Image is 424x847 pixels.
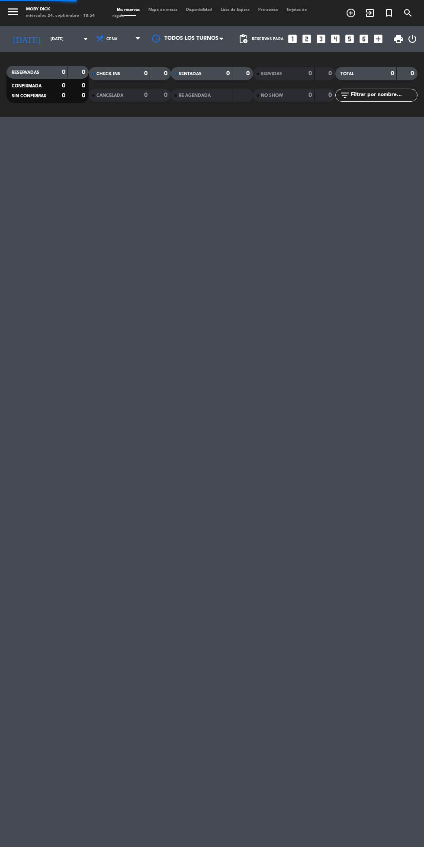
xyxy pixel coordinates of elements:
[216,8,254,12] span: Lista de Espera
[96,93,123,98] span: CANCELADA
[12,94,46,98] span: SIN CONFIRMAR
[226,71,230,77] strong: 0
[365,8,375,18] i: exit_to_app
[301,33,312,45] i: looks_two
[344,33,355,45] i: looks_5
[80,34,91,44] i: arrow_drop_down
[96,72,120,76] span: CHECK INS
[6,5,19,18] i: menu
[308,71,312,77] strong: 0
[144,8,182,12] span: Mapa de mesas
[330,33,341,45] i: looks_4
[407,26,418,52] div: LOG OUT
[403,8,413,18] i: search
[26,13,95,19] div: miércoles 24. septiembre - 18:54
[246,71,251,77] strong: 0
[112,8,144,12] span: Mis reservas
[340,72,354,76] span: TOTAL
[315,33,327,45] i: looks_3
[252,37,284,42] span: Reservas para
[358,33,369,45] i: looks_6
[62,83,65,89] strong: 0
[407,34,418,44] i: power_settings_new
[350,90,417,100] input: Filtrar por nombre...
[411,71,416,77] strong: 0
[82,83,87,89] strong: 0
[238,34,248,44] span: pending_actions
[12,71,39,75] span: RESERVADAS
[144,71,148,77] strong: 0
[384,8,394,18] i: turned_in_not
[346,8,356,18] i: add_circle_outline
[179,93,211,98] span: RE AGENDADA
[254,8,282,12] span: Pre-acceso
[373,33,384,45] i: add_box
[164,92,169,98] strong: 0
[62,69,65,75] strong: 0
[308,92,312,98] strong: 0
[261,93,283,98] span: NO SHOW
[182,8,216,12] span: Disponibilidad
[164,71,169,77] strong: 0
[106,37,118,42] span: Cena
[82,69,87,75] strong: 0
[144,92,148,98] strong: 0
[391,71,394,77] strong: 0
[340,90,350,100] i: filter_list
[12,84,42,88] span: CONFIRMADA
[6,5,19,20] button: menu
[26,6,95,13] div: Moby Dick
[62,93,65,99] strong: 0
[82,93,87,99] strong: 0
[287,33,298,45] i: looks_one
[393,34,404,44] span: print
[6,30,46,48] i: [DATE]
[328,92,334,98] strong: 0
[179,72,202,76] span: SENTADAS
[328,71,334,77] strong: 0
[261,72,282,76] span: SERVIDAS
